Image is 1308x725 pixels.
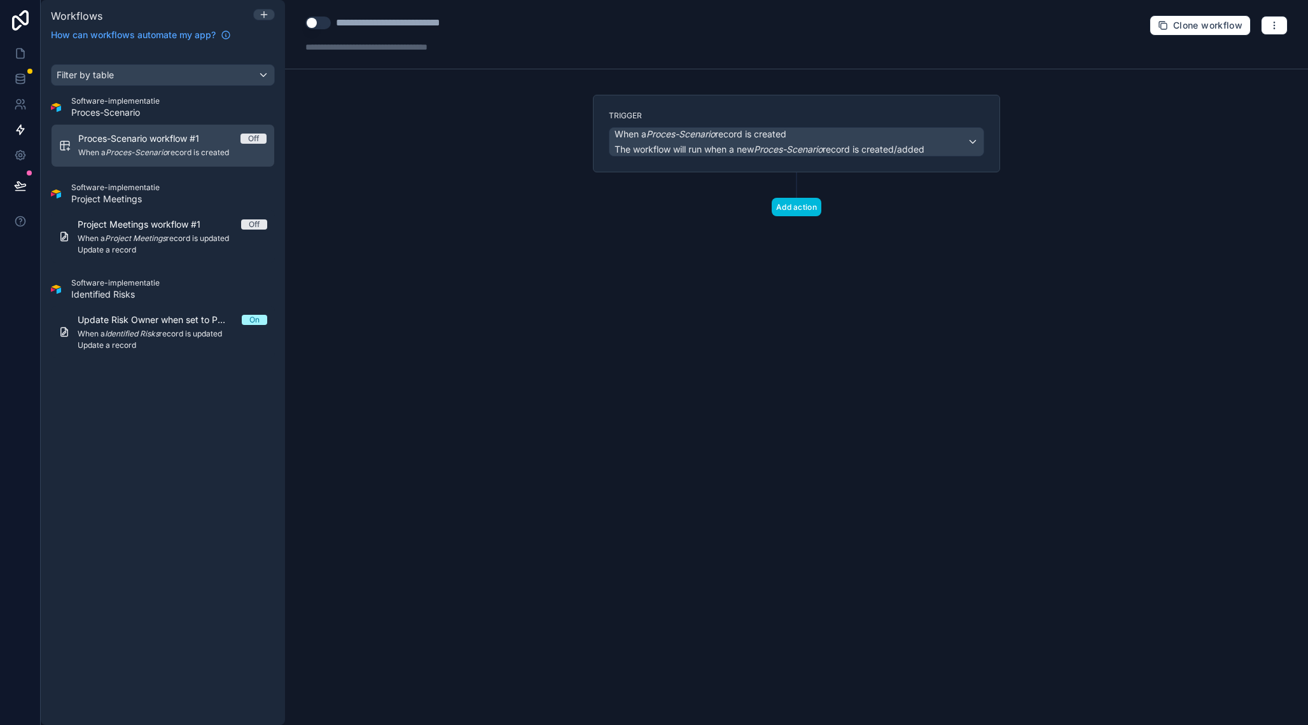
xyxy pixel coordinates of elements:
[609,127,984,156] button: When aProces-Scenariorecord is createdThe workflow will run when a newProces-Scenariorecord is cr...
[646,128,715,139] em: Proces-Scenario
[1150,15,1251,36] button: Clone workflow
[615,128,786,141] span: When a record is created
[609,111,984,121] label: Trigger
[1173,20,1242,31] span: Clone workflow
[772,198,821,216] button: Add action
[754,144,823,155] em: Proces-Scenario
[46,29,236,41] a: How can workflows automate my app?
[51,29,216,41] span: How can workflows automate my app?
[615,144,924,155] span: The workflow will run when a new record is created/added
[51,10,102,22] span: Workflows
